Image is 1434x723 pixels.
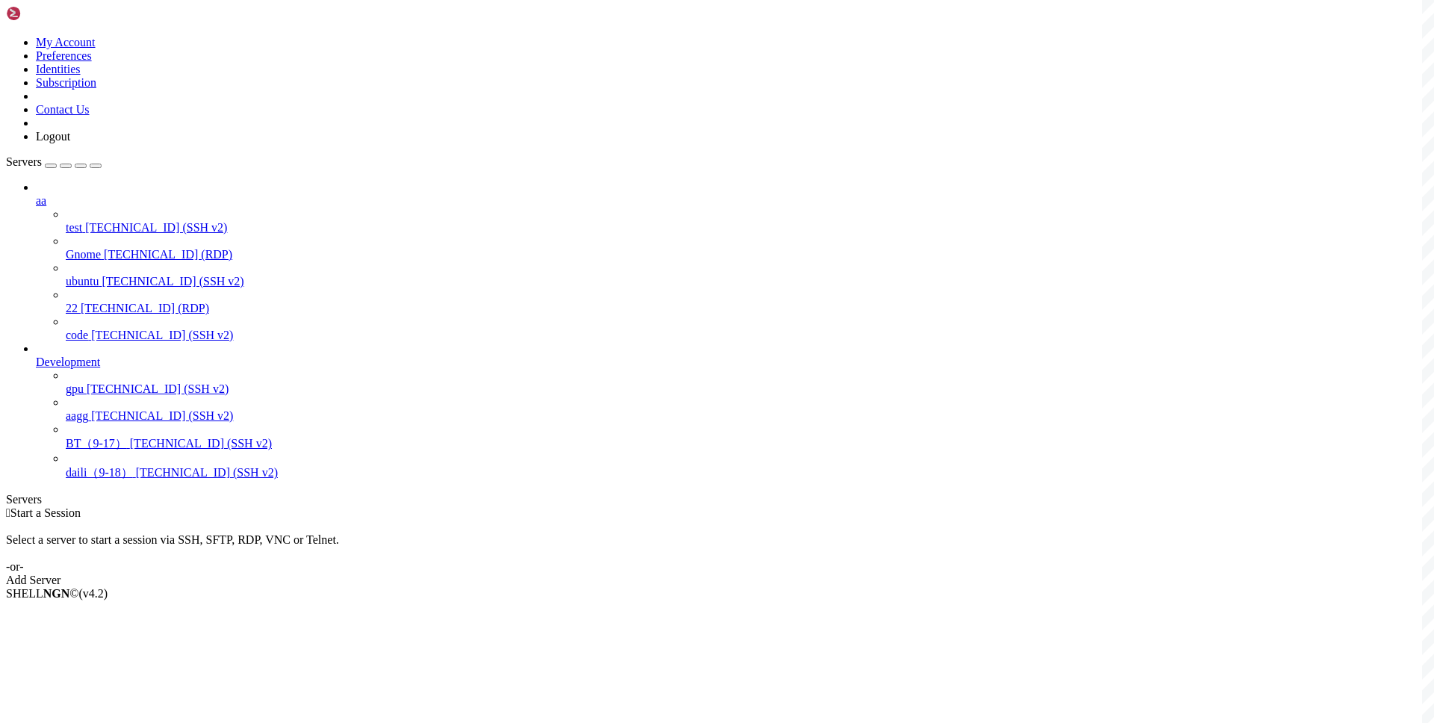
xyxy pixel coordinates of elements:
[66,382,1428,396] a: gpu [TECHNICAL_ID] (SSH v2)
[36,194,46,207] span: aa
[66,302,1428,315] a: 22 [TECHNICAL_ID] (RDP)
[66,466,133,479] span: daili（9-18）
[6,493,1428,506] div: Servers
[66,409,1428,423] a: aagg [TECHNICAL_ID] (SSH v2)
[36,103,90,116] a: Contact Us
[66,275,1428,288] a: ubuntu [TECHNICAL_ID] (SSH v2)
[66,235,1428,261] li: Gnome [TECHNICAL_ID] (RDP)
[66,288,1428,315] li: 22 [TECHNICAL_ID] (RDP)
[91,409,233,422] span: [TECHNICAL_ID] (SSH v2)
[66,423,1428,452] li: BT（9-17） [TECHNICAL_ID] (SSH v2)
[66,302,78,314] span: 22
[66,248,101,261] span: Gnome
[66,261,1428,288] li: ubuntu [TECHNICAL_ID] (SSH v2)
[6,155,42,168] span: Servers
[66,221,1428,235] a: test [TECHNICAL_ID] (SSH v2)
[36,356,100,368] span: Development
[66,329,88,341] span: code
[66,382,84,395] span: gpu
[66,409,88,422] span: aagg
[6,506,10,519] span: 
[36,63,81,75] a: Identities
[66,437,127,450] span: BT（9-17）
[102,275,243,288] span: [TECHNICAL_ID] (SSH v2)
[66,248,1428,261] a: Gnome [TECHNICAL_ID] (RDP)
[6,520,1428,574] div: Select a server to start a session via SSH, SFTP, RDP, VNC or Telnet. -or-
[104,248,232,261] span: [TECHNICAL_ID] (RDP)
[136,466,278,479] span: [TECHNICAL_ID] (SSH v2)
[130,437,272,450] span: [TECHNICAL_ID] (SSH v2)
[6,155,102,168] a: Servers
[87,382,229,395] span: [TECHNICAL_ID] (SSH v2)
[66,452,1428,481] li: daili（9-18） [TECHNICAL_ID] (SSH v2)
[66,315,1428,342] li: code [TECHNICAL_ID] (SSH v2)
[43,587,70,600] b: NGN
[66,208,1428,235] li: test [TECHNICAL_ID] (SSH v2)
[36,181,1428,342] li: aa
[66,221,82,234] span: test
[66,275,99,288] span: ubuntu
[36,76,96,89] a: Subscription
[66,329,1428,342] a: code [TECHNICAL_ID] (SSH v2)
[6,574,1428,587] div: Add Server
[6,6,92,21] img: Shellngn
[66,465,1428,481] a: daili（9-18） [TECHNICAL_ID] (SSH v2)
[36,49,92,62] a: Preferences
[66,396,1428,423] li: aagg [TECHNICAL_ID] (SSH v2)
[66,436,1428,452] a: BT（9-17） [TECHNICAL_ID] (SSH v2)
[36,342,1428,481] li: Development
[36,356,1428,369] a: Development
[36,194,1428,208] a: aa
[36,36,96,49] a: My Account
[91,329,233,341] span: [TECHNICAL_ID] (SSH v2)
[10,506,81,519] span: Start a Session
[66,369,1428,396] li: gpu [TECHNICAL_ID] (SSH v2)
[81,302,209,314] span: [TECHNICAL_ID] (RDP)
[85,221,227,234] span: [TECHNICAL_ID] (SSH v2)
[6,587,108,600] span: SHELL ©
[36,130,70,143] a: Logout
[79,587,108,600] span: 4.2.0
